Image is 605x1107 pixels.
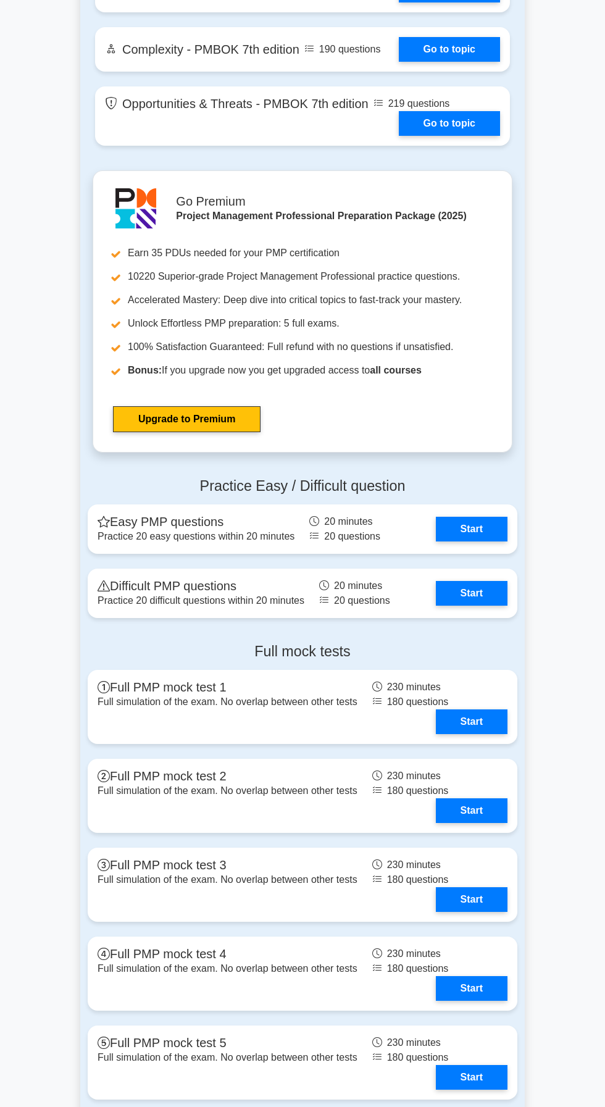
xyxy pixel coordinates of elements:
[436,798,507,823] a: Start
[88,477,517,495] h4: Practice Easy / Difficult question
[399,37,500,62] a: Go to topic
[436,976,507,1001] a: Start
[113,406,261,432] a: Upgrade to Premium
[399,111,500,136] a: Go to topic
[436,887,507,912] a: Start
[436,1065,507,1090] a: Start
[436,517,507,541] a: Start
[88,643,517,660] h4: Full mock tests
[436,581,507,606] a: Start
[436,709,507,734] a: Start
